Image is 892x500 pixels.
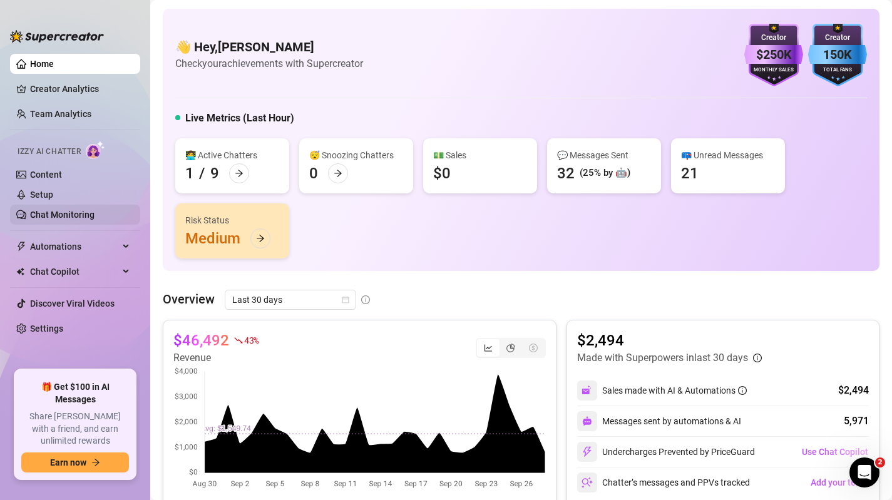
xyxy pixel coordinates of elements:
h5: Live Metrics (Last Hour) [185,111,294,126]
span: 🎁 Get $100 in AI Messages [21,381,129,406]
a: Setup [30,190,53,200]
span: fall [234,336,243,345]
div: Messages sent by automations & AI [577,411,741,431]
span: Earn now [50,457,86,467]
span: arrow-right [235,169,244,178]
span: thunderbolt [16,242,26,252]
article: $2,494 [577,330,762,350]
div: Monthly Sales [744,66,803,74]
div: 150K [808,45,867,64]
span: pie-chart [506,344,515,352]
h4: 👋 Hey, [PERSON_NAME] [175,38,363,56]
button: Add your team [810,472,869,492]
div: 32 [557,163,575,183]
a: Settings [30,324,63,334]
div: 21 [681,163,699,183]
span: 2 [875,457,885,467]
span: Add your team [811,477,868,487]
button: Use Chat Copilot [801,442,869,462]
span: Use Chat Copilot [802,447,868,457]
div: 👩‍💻 Active Chatters [185,148,279,162]
div: 📪 Unread Messages [681,148,775,162]
a: Discover Viral Videos [30,298,115,309]
img: blue-badge-DgoSNQY1.svg [808,24,867,86]
div: Sales made with AI & Automations [602,384,747,397]
img: svg%3e [582,416,592,426]
div: 💵 Sales [433,148,527,162]
article: Made with Superpowers in last 30 days [577,350,748,365]
article: $46,492 [173,330,229,350]
span: Automations [30,237,119,257]
div: Risk Status [185,213,279,227]
div: 1 [185,163,194,183]
img: Chat Copilot [16,267,24,276]
span: Izzy AI Chatter [18,146,81,158]
span: arrow-right [256,234,265,243]
div: $250K [744,45,803,64]
div: Creator [744,32,803,44]
span: dollar-circle [529,344,538,352]
img: purple-badge-B9DA21FR.svg [744,24,803,86]
span: Share [PERSON_NAME] with a friend, and earn unlimited rewards [21,411,129,447]
a: Home [30,59,54,69]
span: Chat Copilot [30,262,119,282]
article: Check your achievements with Supercreator [175,56,363,71]
div: 9 [210,163,219,183]
div: 5,971 [844,414,869,429]
div: 💬 Messages Sent [557,148,651,162]
div: Undercharges Prevented by PriceGuard [577,442,755,462]
div: 😴 Snoozing Chatters [309,148,403,162]
a: Creator Analytics [30,79,130,99]
article: Revenue [173,350,259,365]
span: line-chart [484,344,493,352]
div: $2,494 [838,383,869,398]
span: calendar [342,296,349,304]
img: svg%3e [582,446,593,457]
a: Team Analytics [30,109,91,119]
span: info-circle [738,386,747,395]
span: Last 30 days [232,290,349,309]
div: Total Fans [808,66,867,74]
span: arrow-right [91,458,100,467]
span: 43 % [244,334,259,346]
span: arrow-right [334,169,342,178]
article: Overview [163,290,215,309]
img: svg%3e [582,477,593,488]
a: Chat Monitoring [30,210,95,220]
div: Chatter’s messages and PPVs tracked [577,472,750,492]
iframe: Intercom live chat [849,457,879,487]
div: Creator [808,32,867,44]
img: AI Chatter [86,141,105,159]
span: info-circle [753,354,762,362]
span: info-circle [361,295,370,304]
div: (25% by 🤖) [580,166,630,181]
div: 0 [309,163,318,183]
img: logo-BBDzfeDw.svg [10,30,104,43]
div: segmented control [476,338,546,358]
img: svg%3e [582,385,593,396]
a: Content [30,170,62,180]
button: Earn nowarrow-right [21,452,129,472]
div: $0 [433,163,451,183]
